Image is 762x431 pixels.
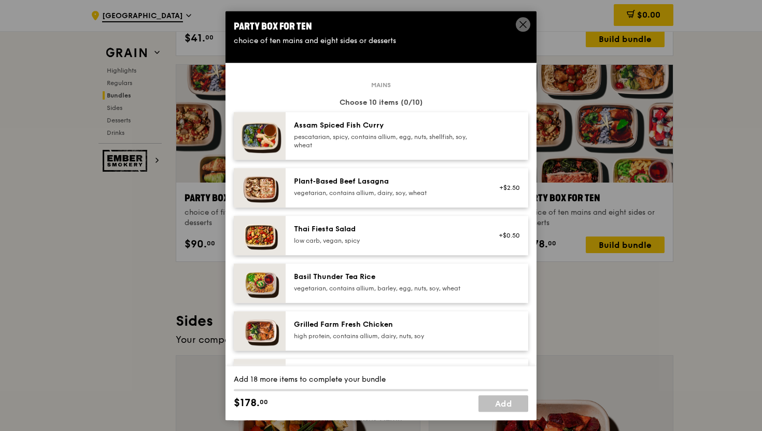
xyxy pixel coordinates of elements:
[294,176,480,187] div: Plant‑Based Beef Lasagna
[234,263,286,303] img: daily_normal_HORZ-Basil-Thunder-Tea-Rice.jpg
[294,120,480,131] div: Assam Spiced Fish Curry
[260,398,268,406] span: 00
[234,168,286,207] img: daily_normal_Citrusy-Cauliflower-Plant-Based-Lasagna-HORZ.jpg
[234,374,528,385] div: Add 18 more items to complete your bundle
[234,359,286,398] img: daily_normal_Honey_Duo_Mustard_Chicken__Horizontal_.jpg
[294,319,480,330] div: Grilled Farm Fresh Chicken
[294,133,480,149] div: pescatarian, spicy, contains allium, egg, nuts, shellfish, soy, wheat
[294,224,480,234] div: Thai Fiesta Salad
[294,272,480,282] div: Basil Thunder Tea Rice
[234,36,528,46] div: choice of ten mains and eight sides or desserts
[234,19,528,34] div: Party Box for Ten
[492,184,520,192] div: +$2.50
[234,216,286,255] img: daily_normal_Thai_Fiesta_Salad__Horizontal_.jpg
[478,395,528,412] a: Add
[234,395,260,411] span: $178.
[294,284,480,293] div: vegetarian, contains allium, barley, egg, nuts, soy, wheat
[492,231,520,240] div: +$0.50
[234,112,286,160] img: daily_normal_Assam_Spiced_Fish_Curry__Horizontal_.jpg
[294,332,480,340] div: high protein, contains allium, dairy, nuts, soy
[234,98,528,108] div: Choose 10 items (0/10)
[294,189,480,197] div: vegetarian, contains allium, dairy, soy, wheat
[234,311,286,351] img: daily_normal_HORZ-Grilled-Farm-Fresh-Chicken.jpg
[367,81,395,89] span: Mains
[294,237,480,245] div: low carb, vegan, spicy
